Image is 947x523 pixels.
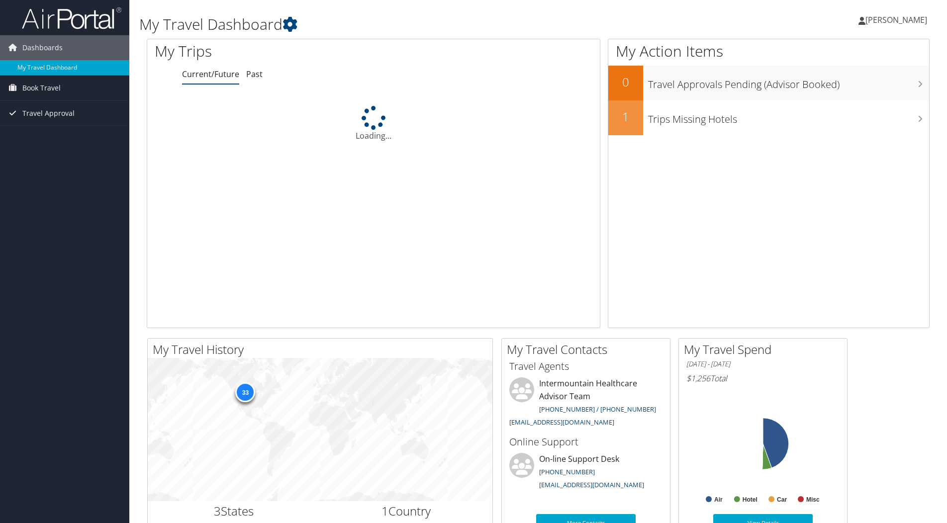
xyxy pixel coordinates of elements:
[777,496,787,503] text: Car
[608,74,643,90] h2: 0
[608,108,643,125] h2: 1
[214,503,221,519] span: 3
[155,503,313,520] h2: States
[648,73,929,91] h3: Travel Approvals Pending (Advisor Booked)
[608,100,929,135] a: 1Trips Missing Hotels
[235,382,255,402] div: 33
[381,503,388,519] span: 1
[539,405,656,414] a: [PHONE_NUMBER] / [PHONE_NUMBER]
[608,66,929,100] a: 0Travel Approvals Pending (Advisor Booked)
[648,107,929,126] h3: Trips Missing Hotels
[858,5,937,35] a: [PERSON_NAME]
[509,418,614,427] a: [EMAIL_ADDRESS][DOMAIN_NAME]
[686,373,840,384] h6: Total
[139,14,671,35] h1: My Travel Dashboard
[328,503,485,520] h2: Country
[686,373,710,384] span: $1,256
[504,377,667,431] li: Intermountain Healthcare Advisor Team
[684,341,847,358] h2: My Travel Spend
[608,41,929,62] h1: My Action Items
[246,69,263,80] a: Past
[182,69,239,80] a: Current/Future
[504,453,667,494] li: On-line Support Desk
[806,496,820,503] text: Misc
[539,480,644,489] a: [EMAIL_ADDRESS][DOMAIN_NAME]
[22,35,63,60] span: Dashboards
[509,435,663,449] h3: Online Support
[22,6,121,30] img: airportal-logo.png
[743,496,758,503] text: Hotel
[507,341,670,358] h2: My Travel Contacts
[147,106,600,142] div: Loading...
[714,496,723,503] text: Air
[155,41,404,62] h1: My Trips
[539,467,595,476] a: [PHONE_NUMBER]
[686,359,840,369] h6: [DATE] - [DATE]
[22,76,61,100] span: Book Travel
[509,359,663,373] h3: Travel Agents
[153,341,492,358] h2: My Travel History
[22,101,75,126] span: Travel Approval
[865,14,927,25] span: [PERSON_NAME]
